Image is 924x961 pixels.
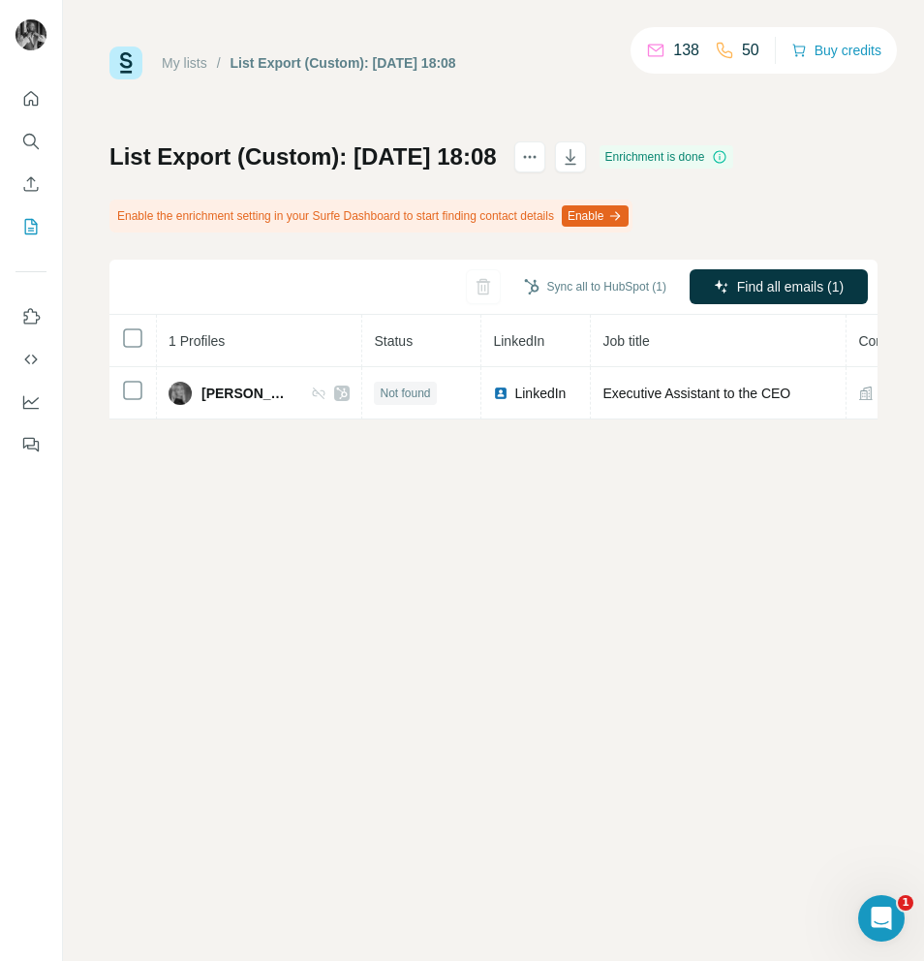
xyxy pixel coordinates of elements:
button: Dashboard [15,385,46,419]
button: Quick start [15,81,46,116]
img: Surfe Logo [109,46,142,79]
span: Find all emails (1) [737,277,844,296]
img: LinkedIn logo [493,386,508,401]
button: Buy credits [791,37,881,64]
span: Executive Assistant to the CEO [602,386,790,401]
span: Company [858,333,916,349]
span: LinkedIn [514,384,566,403]
button: Enrich CSV [15,167,46,201]
img: Avatar [15,19,46,50]
div: Enrichment is done [600,145,734,169]
span: Not found [380,385,430,402]
span: LinkedIn [493,333,544,349]
button: Search [15,124,46,159]
p: 138 [673,39,699,62]
button: actions [514,141,545,172]
span: 1 Profiles [169,333,225,349]
button: Use Surfe API [15,342,46,377]
button: Use Surfe on LinkedIn [15,299,46,334]
a: My lists [162,55,207,71]
p: 50 [742,39,759,62]
button: Enable [562,205,629,227]
img: Avatar [169,382,192,405]
iframe: Intercom live chat [858,895,905,942]
button: Sync all to HubSpot (1) [510,272,680,301]
span: Status [374,333,413,349]
button: Feedback [15,427,46,462]
li: / [217,53,221,73]
button: My lists [15,209,46,244]
h1: List Export (Custom): [DATE] 18:08 [109,141,497,172]
span: 1 [898,895,913,911]
span: Job title [602,333,649,349]
div: List Export (Custom): [DATE] 18:08 [231,53,456,73]
span: [PERSON_NAME] [201,384,292,403]
button: Find all emails (1) [690,269,868,304]
div: Enable the enrichment setting in your Surfe Dashboard to start finding contact details [109,200,632,232]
